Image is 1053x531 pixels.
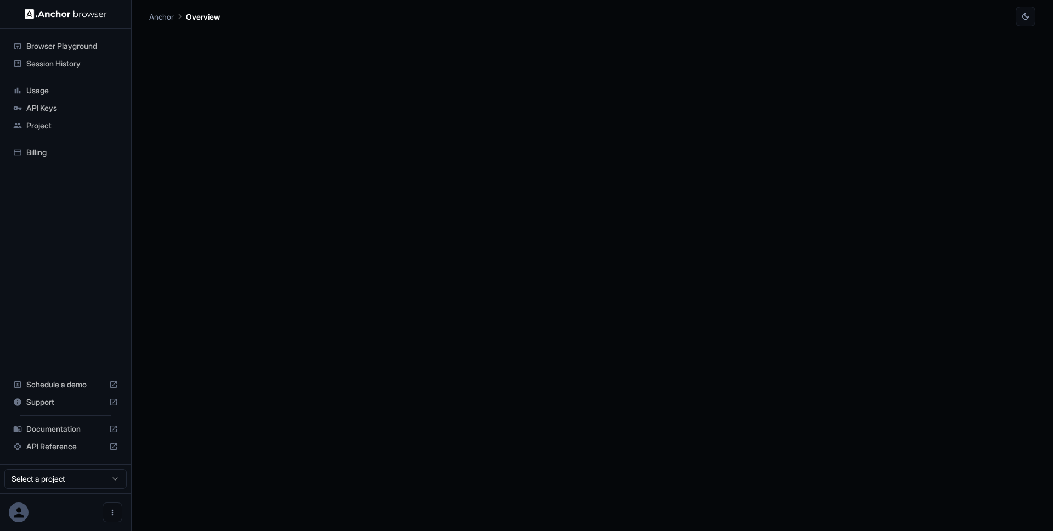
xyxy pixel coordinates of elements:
nav: breadcrumb [149,10,220,22]
img: Anchor Logo [25,9,107,19]
div: API Reference [9,438,122,455]
span: Documentation [26,423,105,434]
div: API Keys [9,99,122,117]
div: Browser Playground [9,37,122,55]
div: Session History [9,55,122,72]
span: Usage [26,85,118,96]
p: Overview [186,11,220,22]
div: Billing [9,144,122,161]
span: Schedule a demo [26,379,105,390]
div: Schedule a demo [9,376,122,393]
div: Usage [9,82,122,99]
div: Documentation [9,420,122,438]
span: Billing [26,147,118,158]
span: Session History [26,58,118,69]
span: Project [26,120,118,131]
div: Support [9,393,122,411]
span: Support [26,397,105,408]
div: Project [9,117,122,134]
span: API Reference [26,441,105,452]
button: Open menu [103,502,122,522]
span: Browser Playground [26,41,118,52]
p: Anchor [149,11,174,22]
span: API Keys [26,103,118,114]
